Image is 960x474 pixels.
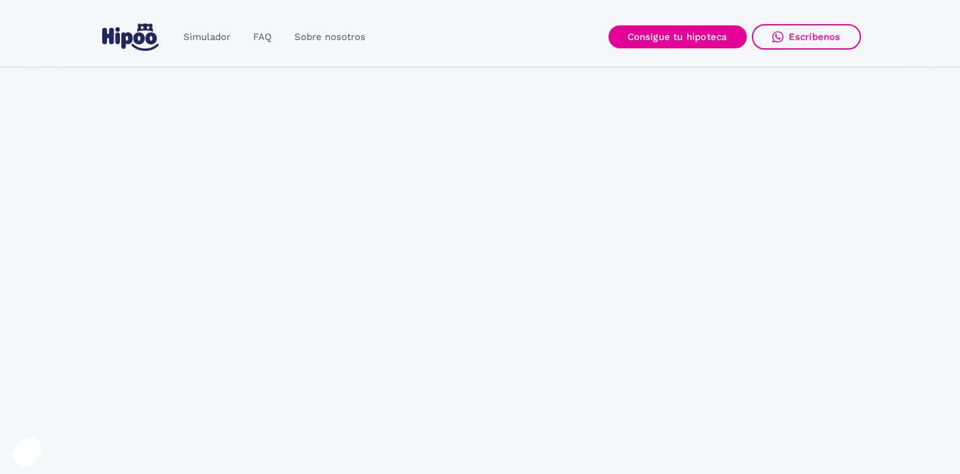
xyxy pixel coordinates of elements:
[242,25,283,50] a: FAQ
[172,25,242,50] a: Simulador
[608,25,747,48] a: Consigue tu hipoteca
[789,31,841,43] div: Escríbenos
[752,24,861,50] a: Escríbenos
[100,18,162,56] a: home
[283,25,377,50] a: Sobre nosotros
